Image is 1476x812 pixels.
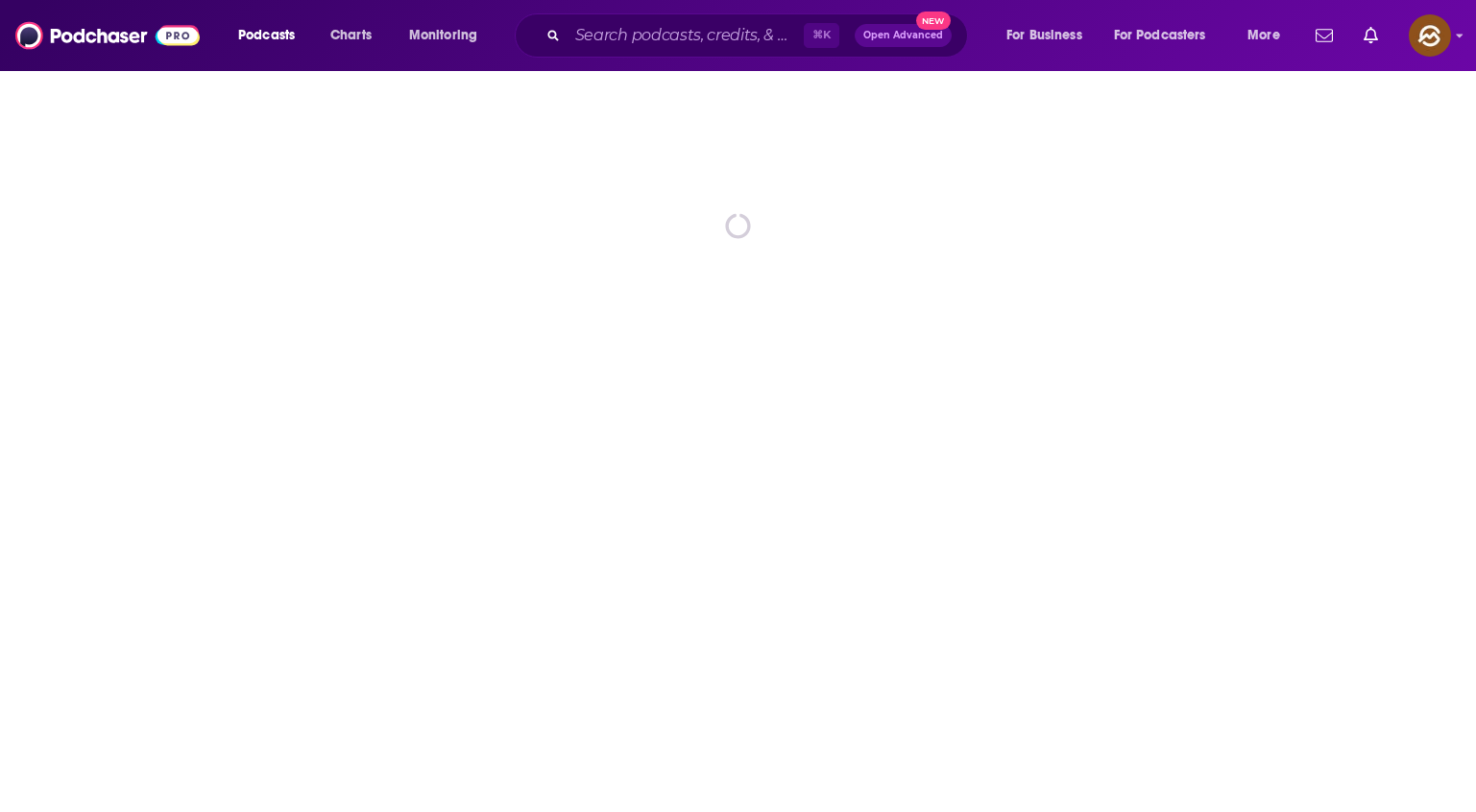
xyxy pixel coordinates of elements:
a: Show notifications dropdown [1308,19,1341,52]
span: ⌘ K [804,23,839,48]
span: Open Advanced [863,31,943,40]
button: open menu [396,20,502,51]
span: For Podcasters [1114,22,1206,49]
button: open menu [993,20,1106,51]
button: Open AdvancedNew [855,24,952,47]
button: open menu [1101,20,1234,51]
a: Charts [318,20,383,51]
span: More [1247,22,1280,49]
span: Logged in as hey85204 [1409,14,1451,57]
span: For Business [1006,22,1082,49]
a: Show notifications dropdown [1356,19,1386,52]
input: Search podcasts, credits, & more... [568,20,804,51]
span: Podcasts [238,22,295,49]
span: Monitoring [409,22,477,49]
img: User Profile [1409,14,1451,57]
button: Show profile menu [1409,14,1451,57]
button: open menu [1234,20,1304,51]
span: Charts [330,22,372,49]
button: open menu [225,20,320,51]
div: Search podcasts, credits, & more... [533,13,986,58]
span: New [916,12,951,30]
img: Podchaser - Follow, Share and Rate Podcasts [15,17,200,54]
